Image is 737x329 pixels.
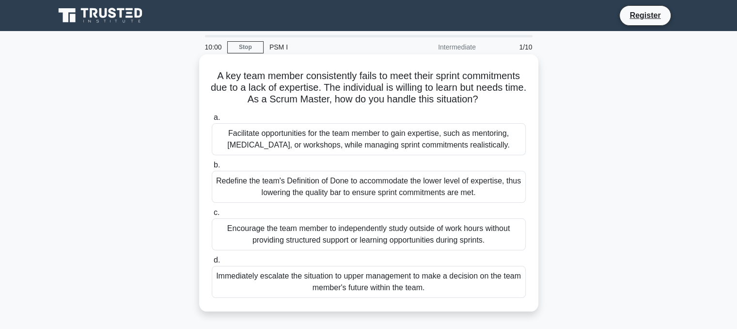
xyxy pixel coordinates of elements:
a: Register [624,9,666,21]
div: Immediately escalate the situation to upper management to make a decision on the team member's fu... [212,266,526,298]
div: 10:00 [199,37,227,57]
div: Encourage the team member to independently study outside of work hours without providing structur... [212,218,526,250]
div: Facilitate opportunities for the team member to gain expertise, such as mentoring, [MEDICAL_DATA]... [212,123,526,155]
div: Redefine the team's Definition of Done to accommodate the lower level of expertise, thus lowering... [212,171,526,203]
div: 1/10 [482,37,538,57]
span: c. [214,208,220,216]
span: d. [214,256,220,264]
div: PSM I [264,37,397,57]
span: a. [214,113,220,121]
div: Intermediate [397,37,482,57]
span: b. [214,161,220,169]
a: Stop [227,41,264,53]
h5: A key team member consistently fails to meet their sprint commitments due to a lack of expertise.... [211,70,527,106]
